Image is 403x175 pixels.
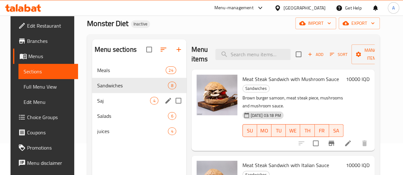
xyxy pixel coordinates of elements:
[328,50,349,59] button: Sort
[92,93,186,108] div: Saj4edit
[92,63,186,78] div: Meals24
[28,52,73,60] span: Menus
[330,51,347,58] span: Sort
[168,128,176,134] span: 4
[166,66,176,74] div: items
[286,124,300,137] button: WE
[97,97,150,104] span: Saj
[305,50,326,59] span: Add item
[197,75,237,115] img: Meat Steak Sandwich with Mushroom Sauce
[27,159,73,167] span: Menu disclaimer
[97,66,166,74] span: Meals
[171,42,186,57] button: Add section
[303,126,312,135] span: TH
[351,44,394,64] button: Manage items
[242,85,270,92] div: Sandwiches
[27,129,73,136] span: Coupons
[97,112,168,120] span: Salads
[191,45,208,64] h2: Menu items
[248,112,284,118] span: [DATE] 03:18 PM
[18,64,78,79] a: Sections
[166,67,176,73] span: 24
[257,124,271,137] button: MO
[346,75,370,84] h6: 10000 IQD
[324,136,339,151] button: Branch-specific-item
[131,20,150,28] div: Inactive
[215,49,291,60] input: search
[13,18,78,33] a: Edit Restaurant
[288,126,298,135] span: WE
[245,126,255,135] span: SU
[13,33,78,49] a: Branches
[95,45,137,54] h2: Menu sections
[27,144,73,151] span: Promotions
[329,124,343,137] button: SA
[27,37,73,45] span: Branches
[346,161,370,170] h6: 10000 IQD
[356,46,389,62] span: Manage items
[131,21,150,27] span: Inactive
[13,110,78,125] a: Choice Groups
[92,60,186,141] nav: Menu sections
[142,43,156,56] span: Select all sections
[242,160,329,170] span: Meat Steak Sandwich with Italian Sauce
[339,17,380,29] button: export
[92,124,186,139] div: juices4
[150,98,158,104] span: 4
[214,4,254,12] div: Menu-management
[305,50,326,59] button: Add
[284,4,326,11] div: [GEOGRAPHIC_DATA]
[242,74,339,84] span: Meat Steak Sandwich with Mushroom Sauce
[344,19,375,27] span: export
[18,79,78,94] a: Full Menu View
[13,125,78,140] a: Coupons
[260,126,269,135] span: MO
[156,42,171,57] span: Sort sections
[27,22,73,30] span: Edit Restaurant
[13,155,78,171] a: Menu disclaimer
[292,48,305,61] span: Select section
[274,126,283,135] span: TU
[13,49,78,64] a: Menus
[242,124,257,137] button: SU
[92,78,186,93] div: Sandwiches8
[271,124,286,137] button: TU
[27,113,73,121] span: Choice Groups
[307,51,324,58] span: Add
[300,124,314,137] button: TH
[332,126,341,135] span: SA
[315,124,329,137] button: FR
[168,83,176,89] span: 8
[392,4,395,11] span: A
[92,108,186,124] div: Salads6
[168,113,176,119] span: 6
[18,94,78,110] a: Edit Menu
[97,82,168,89] span: Sandwiches
[87,16,128,30] span: Monster Diet
[242,94,344,110] p: Brown burger samoon, meat steak piece, mushrooms and mushroom sauce.
[168,82,176,89] div: items
[163,96,173,105] button: edit
[326,50,351,59] span: Sort items
[24,83,73,91] span: Full Menu View
[317,126,327,135] span: FR
[344,139,352,147] a: Edit menu item
[13,140,78,155] a: Promotions
[309,137,322,150] span: Select to update
[97,127,168,135] span: juices
[295,17,336,29] button: import
[357,136,372,151] button: delete
[300,19,331,27] span: import
[24,68,73,75] span: Sections
[243,85,269,92] span: Sandwiches
[24,98,73,106] span: Edit Menu
[168,127,176,135] div: items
